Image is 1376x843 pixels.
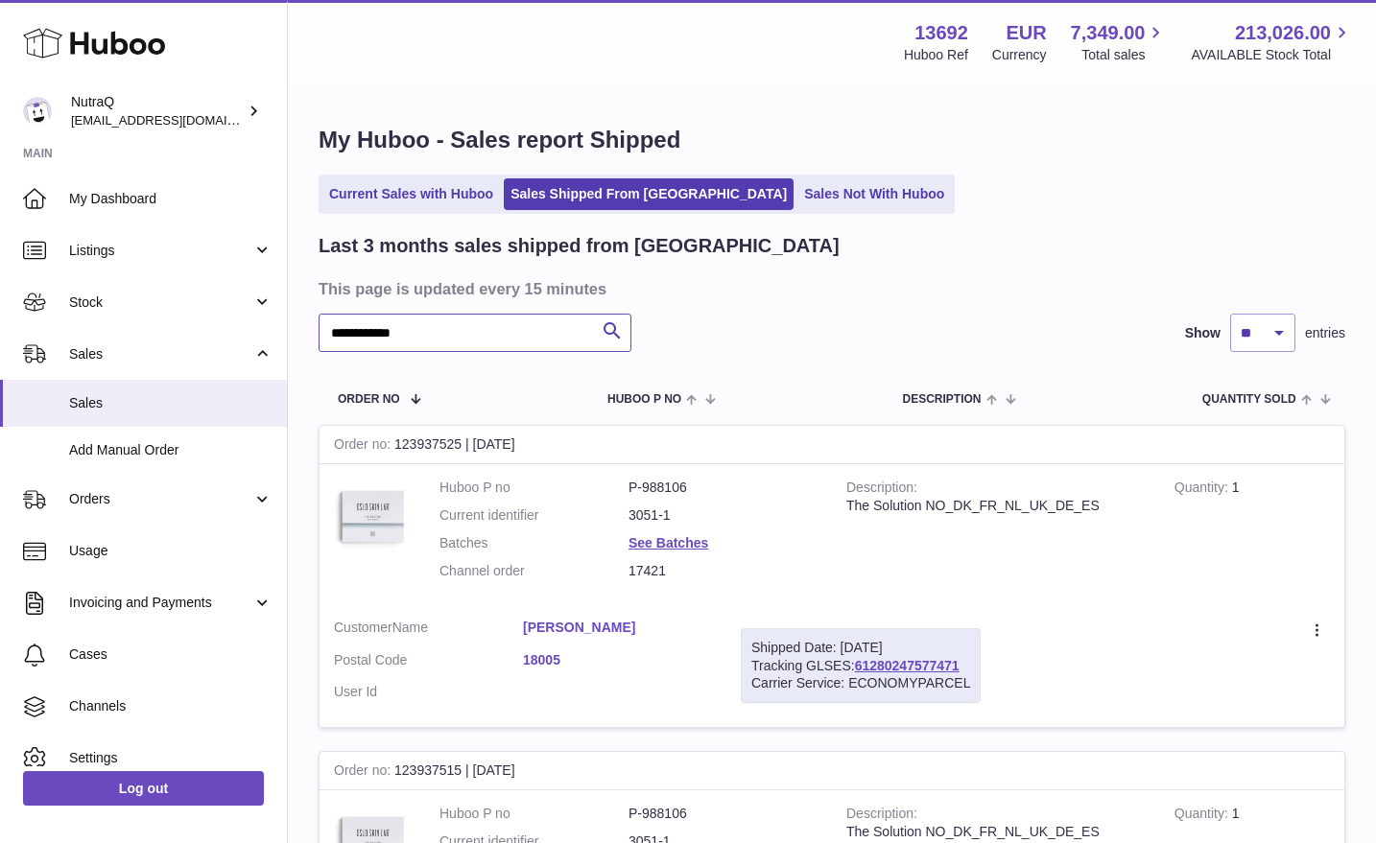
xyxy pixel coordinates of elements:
span: Huboo P no [607,393,681,406]
dt: Huboo P no [439,805,629,823]
strong: Order no [334,762,394,783]
span: Orders [69,490,252,508]
dd: P-988106 [629,479,818,497]
dt: Channel order [439,562,629,580]
div: 123937525 | [DATE] [320,426,1344,464]
img: 136921728478892.jpg [334,479,411,555]
span: Description [902,393,981,406]
a: 7,349.00 Total sales [1071,20,1168,64]
strong: Quantity [1174,480,1232,500]
span: Cases [69,645,273,664]
span: entries [1305,324,1345,342]
a: Sales Not With Huboo [797,178,951,210]
span: AVAILABLE Stock Total [1191,46,1353,64]
a: See Batches [629,535,708,550]
strong: Description [846,806,917,826]
span: Order No [338,393,400,406]
span: Sales [69,394,273,412]
div: Tracking GLSES: [741,628,981,704]
strong: Quantity [1174,806,1232,826]
span: Total sales [1081,46,1167,64]
label: Show [1185,324,1221,342]
a: 61280247577471 [855,658,960,673]
dd: 17421 [629,562,818,580]
dt: Batches [439,534,629,552]
span: [EMAIL_ADDRESS][DOMAIN_NAME] [71,112,282,128]
a: 213,026.00 AVAILABLE Stock Total [1191,20,1353,64]
span: Add Manual Order [69,441,273,459]
dd: 3051-1 [629,506,818,525]
a: Log out [23,771,264,806]
div: Huboo Ref [904,46,968,64]
dt: Postal Code [334,651,523,674]
dt: User Id [334,683,523,701]
strong: 13692 [914,20,968,46]
h1: My Huboo - Sales report Shipped [319,125,1345,155]
div: The Solution NO_DK_FR_NL_UK_DE_ES [846,497,1146,515]
dd: P-988106 [629,805,818,823]
span: Quantity Sold [1202,393,1296,406]
strong: Order no [334,436,394,457]
h3: This page is updated every 15 minutes [319,278,1340,299]
span: 7,349.00 [1071,20,1146,46]
span: Settings [69,749,273,767]
strong: EUR [1006,20,1046,46]
div: Carrier Service: ECONOMYPARCEL [751,674,970,692]
span: Usage [69,542,273,560]
div: 123937515 | [DATE] [320,752,1344,790]
a: 18005 [523,651,712,669]
span: My Dashboard [69,190,273,208]
span: Listings [69,242,252,260]
td: 1 [1160,464,1344,604]
span: Stock [69,293,252,312]
span: Sales [69,345,252,363]
span: 213,026.00 [1235,20,1331,46]
div: Shipped Date: [DATE] [751,639,970,657]
img: log@nutraq.com [23,97,52,126]
div: Currency [992,46,1047,64]
span: Invoicing and Payments [69,594,252,612]
a: Current Sales with Huboo [322,178,500,210]
span: Customer [334,620,392,635]
strong: Description [846,480,917,500]
dt: Name [334,619,523,642]
h2: Last 3 months sales shipped from [GEOGRAPHIC_DATA] [319,233,840,259]
span: Channels [69,697,273,715]
dt: Current identifier [439,506,629,525]
dt: Huboo P no [439,479,629,497]
div: The Solution NO_DK_FR_NL_UK_DE_ES [846,823,1146,841]
div: NutraQ [71,93,244,129]
a: Sales Shipped From [GEOGRAPHIC_DATA] [504,178,794,210]
a: [PERSON_NAME] [523,619,712,637]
